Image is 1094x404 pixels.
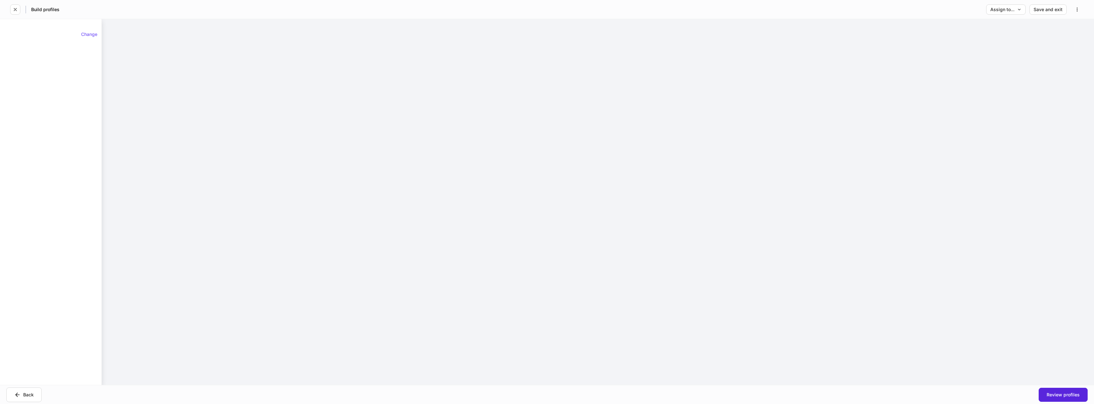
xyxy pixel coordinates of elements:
button: Review profiles [1039,388,1088,402]
div: Change [81,32,97,37]
div: Assign to... [990,7,1021,12]
button: Save and exit [1029,4,1067,15]
div: Back [14,392,34,398]
button: Change [77,29,101,39]
button: Assign to... [986,4,1026,15]
div: Review profiles [1047,393,1080,397]
button: Back [6,387,42,402]
h5: Build profiles [31,6,59,13]
div: Save and exit [1034,7,1063,12]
